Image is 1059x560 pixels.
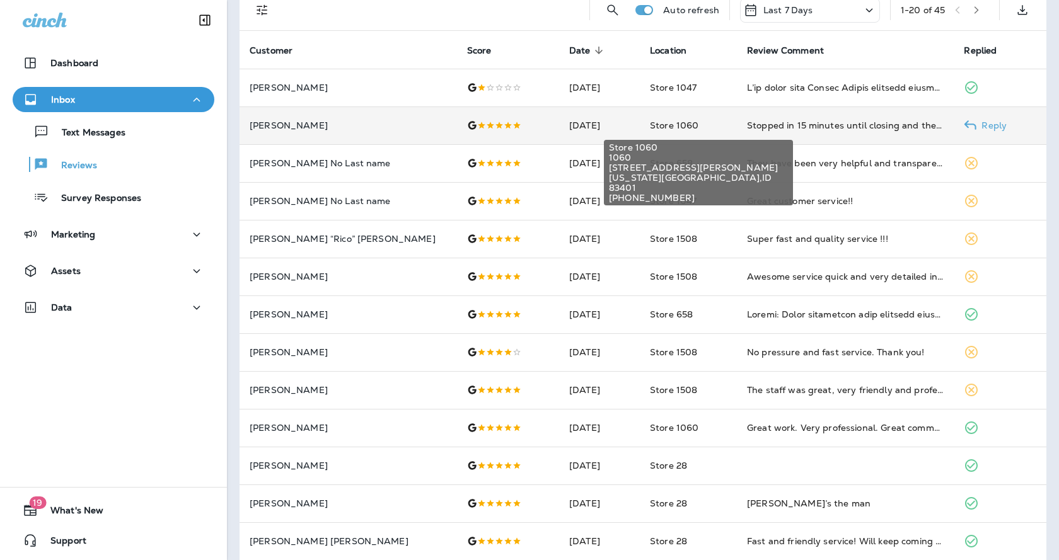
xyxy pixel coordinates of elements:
p: [PERSON_NAME] “Rico” [PERSON_NAME] [250,234,447,244]
div: Stopped in 15 minutes until closing and the oil change crew treated me like a VIP! Didn’t try to ... [747,119,944,132]
div: Update: After everything that happened below, they did a great job of taking responsibility. They... [747,308,944,321]
button: Dashboard [13,50,214,76]
span: 1060 [609,152,788,163]
p: [PERSON_NAME] [250,385,447,395]
span: Date [569,45,607,56]
span: Store 1508 [650,271,697,282]
span: Score [467,45,508,56]
span: Customer [250,45,292,56]
button: Marketing [13,222,214,247]
td: [DATE] [559,409,640,447]
div: Fast and friendly service! Will keep coming to this location. [747,535,944,547]
td: [DATE] [559,69,640,106]
span: Date [569,45,591,56]
div: Great work. Very professional. Great communication. Alex is the name of manager that was helping ... [747,421,944,434]
button: Survey Responses [13,184,214,210]
div: Super fast and quality service !!! [747,232,944,245]
span: Store 1060 [650,120,698,131]
div: Awesome service quick and very detailed in there work [747,270,944,283]
div: Danny’s the man [747,497,944,510]
button: Collapse Sidebar [187,8,223,33]
span: [US_STATE][GEOGRAPHIC_DATA] , ID 83401 [609,173,788,193]
span: What's New [38,505,103,520]
button: Inbox [13,87,214,112]
td: [DATE] [559,106,640,144]
td: [DATE] [559,144,640,182]
span: Score [467,45,492,56]
button: Assets [13,258,214,283]
p: Assets [51,266,81,276]
p: [PERSON_NAME] [250,83,447,93]
td: [DATE] [559,371,640,409]
p: Inbox [51,94,75,105]
div: 1 - 20 of 45 [901,5,945,15]
span: Store 28 [650,460,687,471]
p: Survey Responses [49,193,141,205]
p: Reply [976,120,1007,130]
div: The staff was great, very friendly and professional. They kept us informed about everything that ... [747,384,944,396]
div: They have been very helpful and transparent on the work needed on my husband's truck and it is al... [747,157,944,169]
span: Replied [964,45,1013,56]
p: [PERSON_NAME] No Last name [250,158,447,168]
button: Text Messages [13,118,214,145]
td: [DATE] [559,447,640,484]
span: Support [38,535,86,551]
span: Store 28 [650,498,687,509]
span: Store 658 [650,309,693,320]
p: Marketing [51,229,95,239]
button: Support [13,528,214,553]
span: Store 1060 [650,422,698,433]
button: Data [13,295,214,320]
td: [DATE] [559,182,640,220]
button: Reviews [13,151,214,178]
span: Review Comment [747,45,840,56]
span: [STREET_ADDRESS][PERSON_NAME] [609,163,788,173]
p: [PERSON_NAME] [250,120,447,130]
p: Auto refresh [663,5,719,15]
span: Store 1508 [650,346,697,358]
p: [PERSON_NAME] [250,347,447,357]
p: [PERSON_NAME] [PERSON_NAME] [250,536,447,546]
span: Store 1508 [650,384,697,396]
div: Great customer service!! [747,195,944,207]
p: Data [51,302,72,312]
p: [PERSON_NAME] [250,460,447,471]
span: Replied [964,45,997,56]
p: Text Messages [49,127,125,139]
p: [PERSON_NAME] [250,271,447,282]
span: Store 1060 [609,142,788,152]
td: [DATE] [559,333,640,371]
td: [DATE] [559,258,640,295]
p: [PERSON_NAME] [250,309,447,319]
span: Location [650,45,703,56]
span: [PHONE_NUMBER] [609,193,788,203]
span: Store 1047 [650,82,697,93]
p: [PERSON_NAME] [250,423,447,433]
td: [DATE] [559,522,640,560]
div: No pressure and fast service. Thank you! [747,346,944,358]
p: Dashboard [50,58,98,68]
td: [DATE] [559,220,640,258]
div: I’ve given this Grease Monkey location multiple chances, and unfortunately, each visit has been c... [747,81,944,94]
span: Store 1508 [650,233,697,244]
span: Customer [250,45,309,56]
span: Store 28 [650,535,687,547]
span: Location [650,45,686,56]
td: [DATE] [559,484,640,522]
span: Review Comment [747,45,824,56]
p: Last 7 Days [763,5,813,15]
span: 19 [29,496,46,509]
p: [PERSON_NAME] No Last name [250,196,447,206]
p: [PERSON_NAME] [250,498,447,508]
p: Reviews [49,160,97,172]
button: 19What's New [13,498,214,523]
td: [DATE] [559,295,640,333]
